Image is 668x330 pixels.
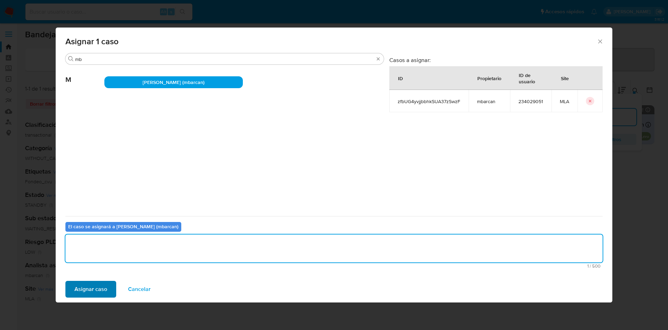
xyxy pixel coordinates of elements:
button: icon-button [586,97,594,105]
span: [PERSON_NAME] (mbarcan) [143,79,205,86]
div: [PERSON_NAME] (mbarcan) [104,76,243,88]
span: mbarcan [477,98,502,105]
div: assign-modal [56,28,612,302]
span: M [65,65,104,84]
button: Cancelar [119,281,160,298]
div: ID de usuario [510,67,551,90]
button: Borrar [375,56,381,62]
div: Site [552,70,577,86]
span: zfbUG4yvjjbbhkSUA37zSwzF [398,98,460,105]
button: Cerrar ventana [597,38,603,44]
h3: Casos a asignar: [389,56,603,63]
b: El caso se asignará a [PERSON_NAME] (mbarcan) [68,223,178,230]
input: Buscar analista [75,56,374,62]
button: Buscar [68,56,74,62]
button: Asignar caso [65,281,116,298]
span: Asignar 1 caso [65,37,597,46]
span: MLA [560,98,569,105]
div: Propietario [469,70,510,86]
span: 234029051 [518,98,543,105]
span: Asignar caso [74,282,107,297]
span: Cancelar [128,282,151,297]
span: Máximo 500 caracteres [67,264,601,268]
div: ID [390,70,411,86]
